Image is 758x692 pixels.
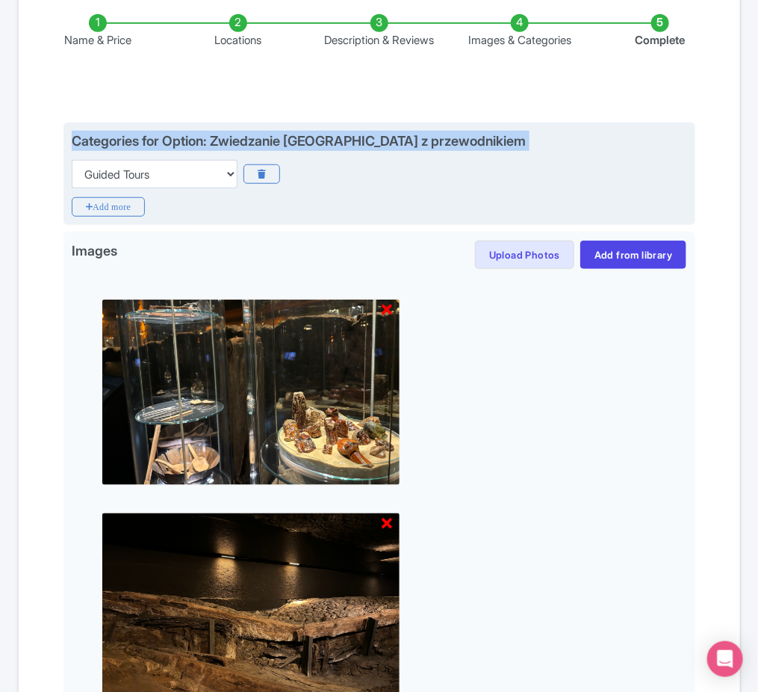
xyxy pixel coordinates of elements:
[168,14,308,49] li: Locations
[28,14,168,49] li: Name & Price
[72,241,117,265] span: Images
[450,14,590,49] li: Images & Categories
[72,197,146,217] i: Add more
[707,641,743,677] div: Open Intercom Messenger
[590,14,730,49] li: Complete
[102,299,400,486] img: eukob04g0kv1eeft7nwf.jpg
[72,133,526,149] div: Categories for Option: Zwiedzanie [GEOGRAPHIC_DATA] z przewodnikiem
[580,241,686,269] a: Add from library
[308,14,449,49] li: Description & Reviews
[475,241,574,269] button: Upload Photos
